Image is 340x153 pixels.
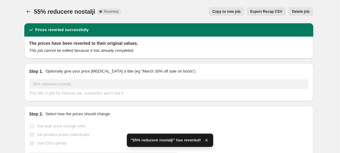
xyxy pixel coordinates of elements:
[29,48,134,53] i: This job cannot be edited because it has already completed.
[130,137,201,143] span: "55% reducere nostalji" has reverted!
[24,7,33,16] button: Price change jobs
[29,79,308,89] input: 30% off holiday sale
[250,9,282,14] span: Export Recap CSV
[37,132,89,137] span: Set product prices individually
[29,40,308,46] h2: The prices have been reverted to their original values.
[212,9,241,14] span: Copy to new job
[37,124,86,128] span: Use bulk price change rules
[35,27,89,33] h2: Prices reverted successfully
[209,7,244,16] button: Copy to new job
[34,8,95,15] span: 55% reducere nostalji
[247,7,286,16] button: Export Recap CSV
[104,9,119,14] span: Reverted
[29,111,43,117] h2: Step 2.
[292,9,309,14] span: Delete job
[45,68,195,74] p: Optionally give your price [MEDICAL_DATA] a title (eg "March 30% off sale on boots")
[45,111,110,117] p: Select how the prices should change
[288,7,313,16] button: Delete job
[29,68,43,74] h2: Step 1.
[37,141,66,145] span: Use CSV upload
[29,91,123,95] span: This title is just for internal use, customers won't see it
